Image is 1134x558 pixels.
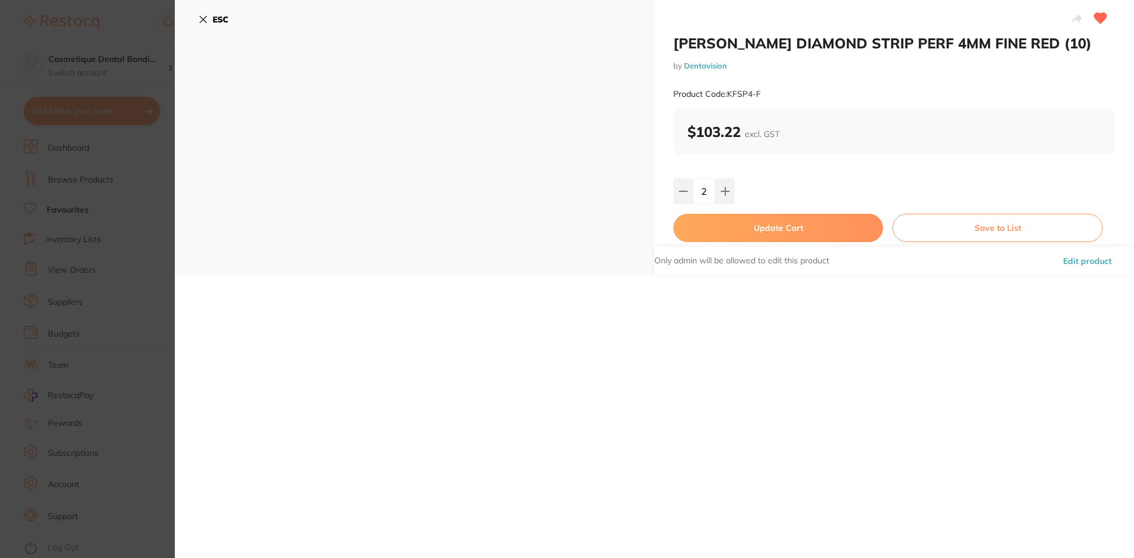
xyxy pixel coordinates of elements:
b: $103.22 [687,123,780,141]
button: Save to List [892,214,1103,242]
h2: [PERSON_NAME] DIAMOND STRIP PERF 4MM FINE RED (10) [673,34,1115,52]
p: Only admin will be allowed to edit this product [654,255,829,267]
b: ESC [213,14,229,25]
button: Update Cart [673,214,883,242]
span: excl. GST [745,129,780,139]
button: Edit product [1060,247,1115,275]
a: Dentavision [684,61,727,70]
small: by [673,61,1115,70]
small: Product Code: KFSP4-F [673,89,761,99]
button: ESC [198,9,229,30]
